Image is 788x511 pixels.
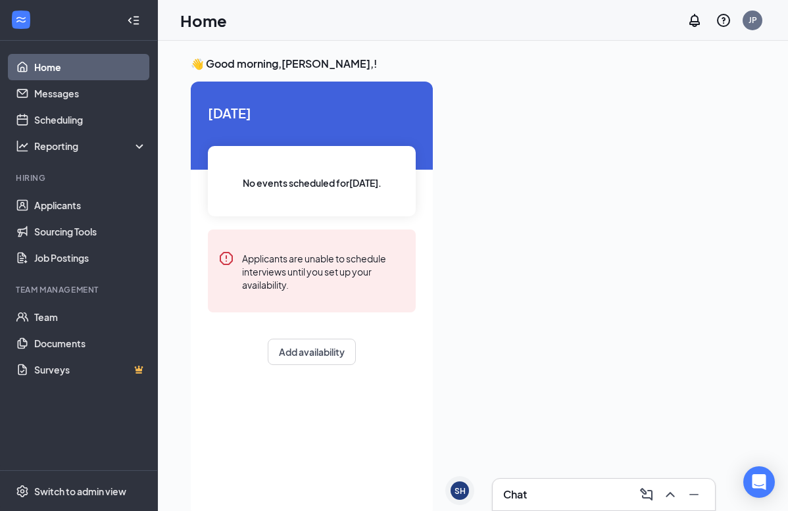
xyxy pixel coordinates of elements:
button: Add availability [268,339,356,365]
div: SH [455,485,466,497]
span: [DATE] [208,103,416,123]
div: JP [749,14,757,26]
a: Team [34,304,147,330]
a: Job Postings [34,245,147,271]
svg: Error [218,251,234,266]
a: Sourcing Tools [34,218,147,245]
svg: Analysis [16,139,29,153]
svg: Collapse [127,14,140,27]
h3: 👋 Good morning, [PERSON_NAME], ! [191,57,755,71]
a: Applicants [34,192,147,218]
svg: Minimize [686,487,702,502]
a: Scheduling [34,107,147,133]
button: ComposeMessage [636,484,657,505]
div: Applicants are unable to schedule interviews until you set up your availability. [242,251,405,291]
svg: QuestionInfo [716,12,731,28]
div: Switch to admin view [34,485,126,498]
div: Reporting [34,139,147,153]
div: Hiring [16,172,144,183]
button: ChevronUp [660,484,681,505]
a: Documents [34,330,147,356]
svg: ChevronUp [662,487,678,502]
button: Minimize [683,484,704,505]
svg: Settings [16,485,29,498]
svg: ComposeMessage [639,487,654,502]
h3: Chat [503,487,527,502]
svg: WorkstreamLogo [14,13,28,26]
a: Messages [34,80,147,107]
div: Open Intercom Messenger [743,466,775,498]
a: SurveysCrown [34,356,147,383]
h1: Home [180,9,227,32]
span: No events scheduled for [DATE] . [243,176,382,190]
svg: Notifications [687,12,702,28]
div: Team Management [16,284,144,295]
a: Home [34,54,147,80]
